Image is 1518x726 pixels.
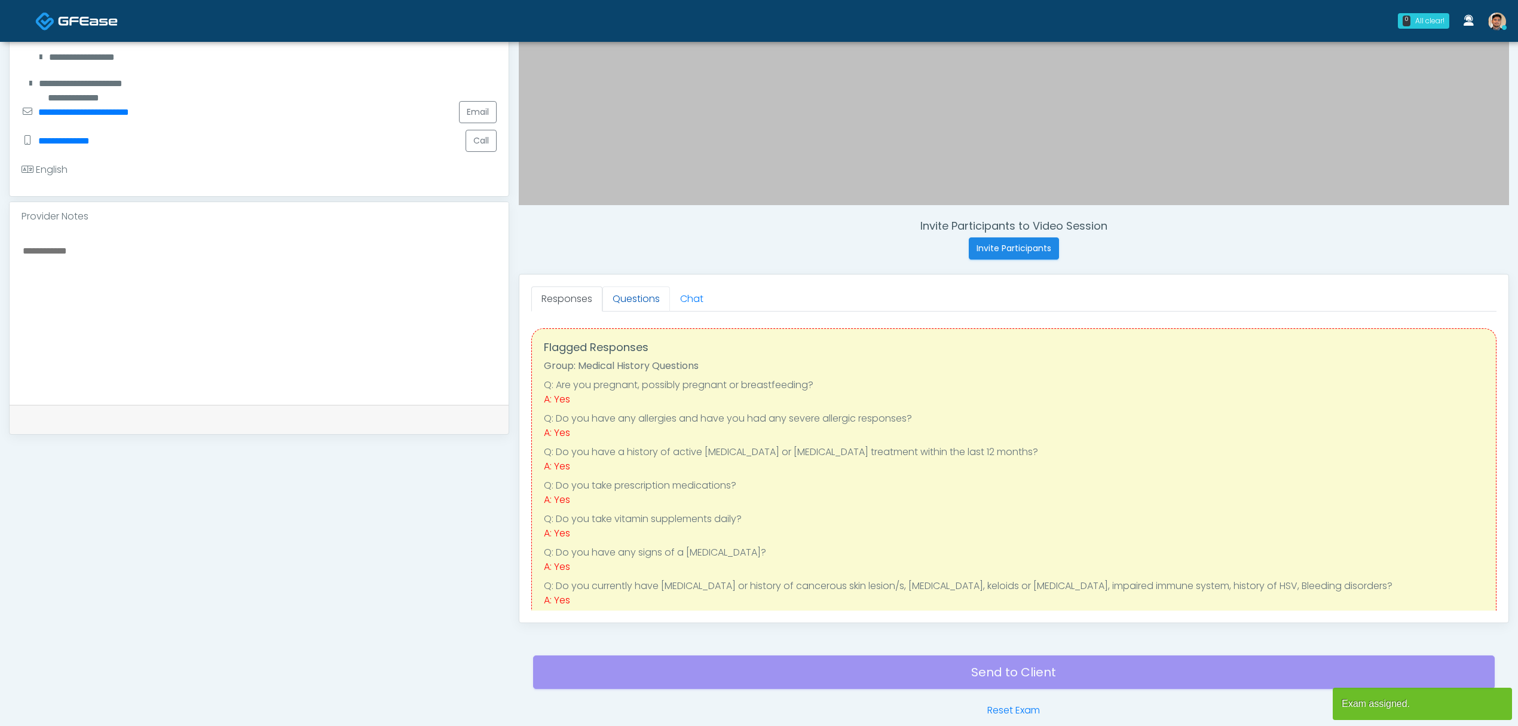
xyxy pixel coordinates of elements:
div: 0 [1403,16,1410,26]
img: Kenner Medina [1488,13,1506,30]
li: Q: Do you currently have [MEDICAL_DATA] or history of cancerous skin lesion/s, [MEDICAL_DATA], ke... [544,579,1484,593]
div: English [22,163,68,177]
div: A: Yes [544,426,1484,440]
div: A: Yes [544,526,1484,541]
h4: Invite Participants to Video Session [519,219,1509,233]
strong: Group: Medical History Questions [544,359,699,373]
li: Q: Are you pregnant, possibly pregnant or breastfeeding? [544,378,1484,392]
a: Email [459,101,497,123]
li: Q: Do you have a history of active [MEDICAL_DATA] or [MEDICAL_DATA] treatment within the last 12 ... [544,445,1484,459]
h4: Flagged Responses [544,341,1484,354]
div: A: Yes [544,593,1484,608]
button: Call [466,130,497,152]
div: Provider Notes [10,202,509,231]
a: Questions [602,286,670,312]
article: Exam assigned. [1333,688,1512,720]
a: Reset Exam [987,703,1040,718]
img: Docovia [58,15,118,27]
li: Q: Do you take prescription medications? [544,478,1484,493]
li: Q: Do you take vitamin supplements daily? [544,512,1484,526]
li: Q: Do you have any signs of a [MEDICAL_DATA]? [544,545,1484,560]
a: 0 All clear! [1391,8,1456,33]
div: A: Yes [544,459,1484,474]
div: All clear! [1415,16,1444,26]
li: Q: Do you have any allergies and have you had any severe allergic responses? [544,411,1484,426]
a: Docovia [35,1,118,40]
div: A: Yes [544,392,1484,407]
div: A: Yes [544,493,1484,507]
img: Docovia [35,11,55,31]
div: A: Yes [544,560,1484,574]
a: Chat [670,286,714,312]
button: Invite Participants [969,237,1059,260]
a: Responses [531,286,602,312]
